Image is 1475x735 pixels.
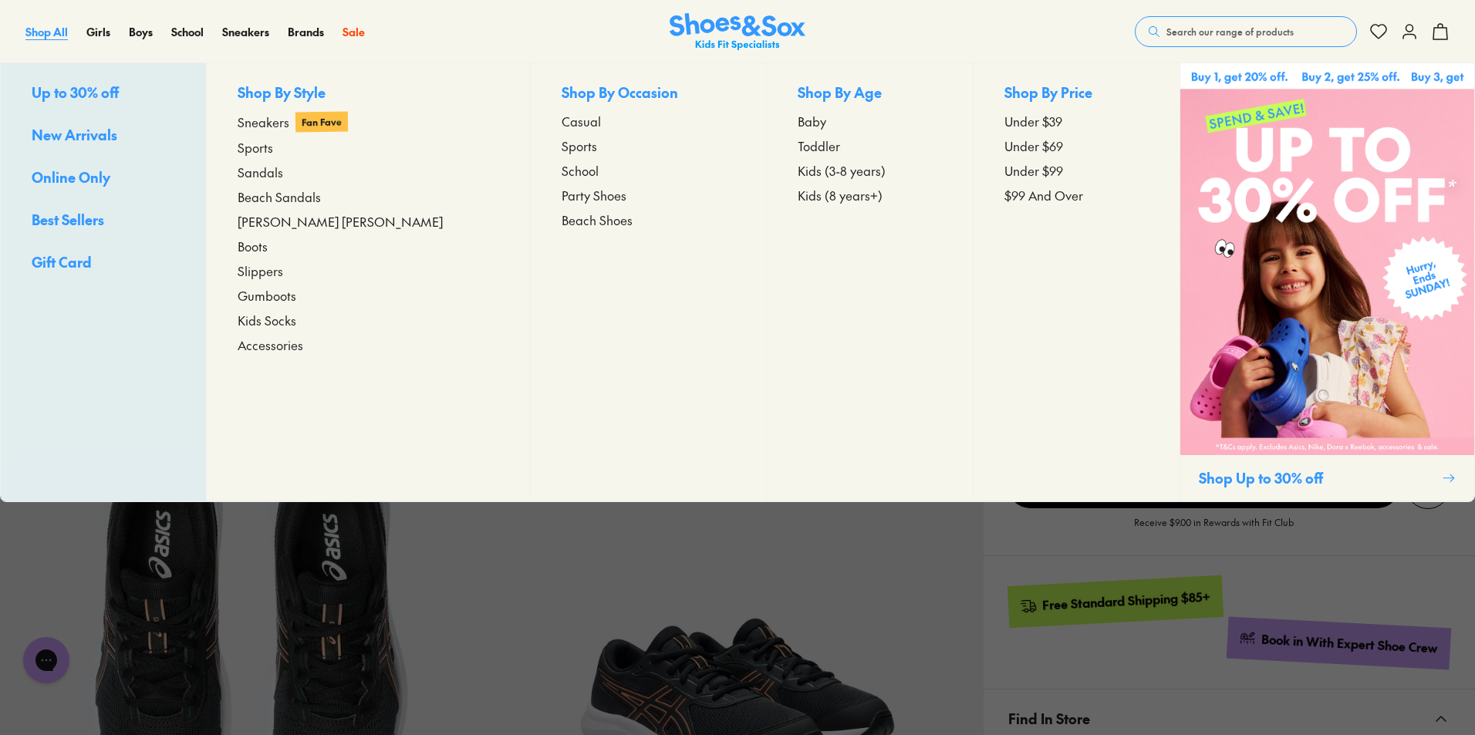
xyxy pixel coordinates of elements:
p: Shop Up to 30% off [1199,467,1436,488]
p: Shop By Style [238,82,499,106]
span: Sneakers [238,113,289,131]
span: New Arrivals [32,125,117,144]
p: Receive $9.00 in Rewards with Fit Club [1134,515,1294,543]
a: Sports [562,137,734,155]
p: Shop By Price [1004,82,1149,106]
p: Fan Fave [295,111,348,132]
a: Shop Up to 30% off [1180,63,1474,501]
a: Beach Shoes [562,211,734,229]
a: Up to 30% off [32,82,175,106]
span: Shop All [25,24,68,39]
span: Toddler [798,137,840,155]
span: Baby [798,112,826,130]
a: [PERSON_NAME] [PERSON_NAME] [238,212,499,231]
a: $99 And Over [1004,186,1149,204]
a: New Arrivals [32,124,175,148]
a: Girls [86,24,110,40]
a: Toddler [798,137,942,155]
span: Sandals [238,163,283,181]
img: SNS_WEBASSETS_CollectionHero_1280x1600_3_3cc3cab1-0476-4628-9278-87f58d7d6f8a.png [1180,63,1474,455]
span: Kids Socks [238,311,296,329]
span: Girls [86,24,110,39]
iframe: Gorgias live chat messenger [15,632,77,689]
div: Free Standard Shipping $85+ [1041,588,1210,614]
a: Boys [129,24,153,40]
a: Under $39 [1004,112,1149,130]
span: School [171,24,204,39]
span: Boys [129,24,153,39]
a: School [171,24,204,40]
span: Gift Card [32,252,92,271]
span: School [562,161,599,180]
span: Best Sellers [32,210,104,229]
a: Sale [343,24,365,40]
span: Up to 30% off [32,83,119,102]
span: Under $69 [1004,137,1063,155]
a: Best Sellers [32,209,175,233]
a: Sandals [238,163,499,181]
a: Sneakers [222,24,269,40]
a: Beach Sandals [238,187,499,206]
a: Baby [798,112,942,130]
a: Sports [238,138,499,157]
a: Under $99 [1004,161,1149,180]
span: Online Only [32,167,110,187]
span: Sports [562,137,597,155]
span: $99 And Over [1004,186,1083,204]
span: [PERSON_NAME] [PERSON_NAME] [238,212,443,231]
span: Sale [343,24,365,39]
span: Beach Sandals [238,187,321,206]
span: Brands [288,24,324,39]
a: Gift Card [32,251,175,275]
span: Kids (8 years+) [798,186,883,204]
a: Kids (8 years+) [798,186,942,204]
p: Shop By Occasion [562,82,734,106]
a: Under $69 [1004,137,1149,155]
span: Gumboots [238,286,296,305]
span: Kids (3-8 years) [798,161,886,180]
span: Casual [562,112,601,130]
a: Party Shoes [562,186,734,204]
span: Sports [238,138,273,157]
span: Party Shoes [562,186,626,204]
span: Beach Shoes [562,211,633,229]
a: Slippers [238,261,499,280]
p: Shop By Age [798,82,942,106]
a: Brands [288,24,324,40]
a: Shop All [25,24,68,40]
a: Kids (3-8 years) [798,161,942,180]
img: SNS_Logo_Responsive.svg [670,13,805,51]
span: Boots [238,237,268,255]
a: Boots [238,237,499,255]
span: Slippers [238,261,283,280]
span: Under $39 [1004,112,1062,130]
a: Sneakers Fan Fave [238,112,499,132]
a: Online Only [32,167,175,190]
a: Shoes & Sox [670,13,805,51]
div: Book in With Expert Shoe Crew [1261,631,1439,657]
a: Free Standard Shipping $85+ [1007,575,1223,628]
span: Accessories [238,335,303,354]
a: School [562,161,734,180]
a: Accessories [238,335,499,354]
a: Kids Socks [238,311,499,329]
a: Gumboots [238,286,499,305]
span: Under $99 [1004,161,1063,180]
span: Search our range of products [1166,25,1294,39]
a: Book in With Expert Shoe Crew [1227,617,1451,670]
button: Search our range of products [1135,16,1357,47]
span: Sneakers [222,24,269,39]
a: Casual [562,112,734,130]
